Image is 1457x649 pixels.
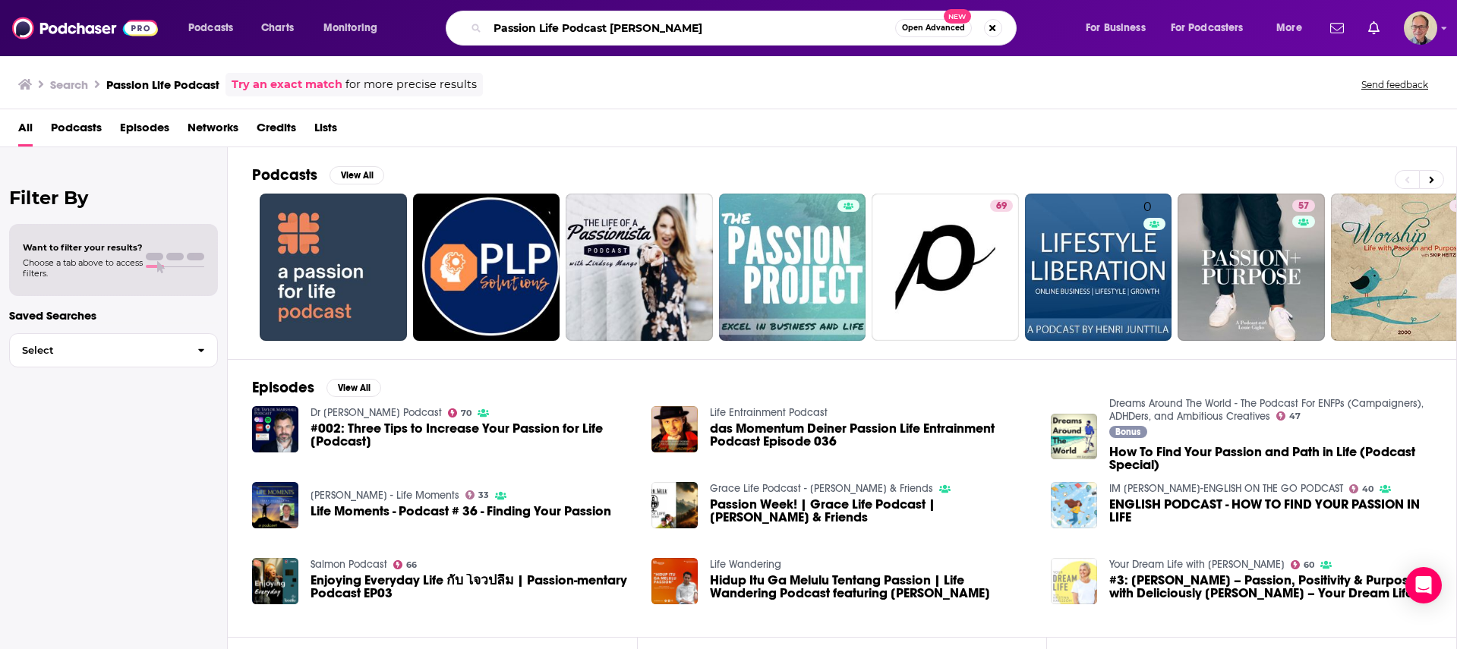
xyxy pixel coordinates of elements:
[1178,194,1325,341] a: 57
[18,115,33,146] a: All
[1143,200,1166,335] div: 0
[252,482,298,528] img: Life Moments - Podcast # 36 - Finding Your Passion
[406,562,417,569] span: 66
[710,498,1033,524] a: Passion Week! | Grace Life Podcast | Joel & Friends
[1404,11,1437,45] img: User Profile
[311,558,387,571] a: Salmon Podcast
[1109,558,1285,571] a: Your Dream Life with Kristina Karlsson
[1276,17,1302,39] span: More
[465,490,490,499] a: 33
[1289,413,1301,420] span: 47
[651,558,698,604] img: Hidup Itu Ga Melulu Tentang Passion | Life Wandering Podcast featuring Billy Tamihardja
[1109,446,1432,471] a: How To Find Your Passion and Path in Life (Podcast Special)
[1404,11,1437,45] span: Logged in as tommy.lynch
[651,482,698,528] img: Passion Week! | Grace Life Podcast | Joel & Friends
[10,345,185,355] span: Select
[460,11,1031,46] div: Search podcasts, credits, & more...
[710,406,828,419] a: Life Entrainment Podcast
[990,200,1013,212] a: 69
[311,422,633,448] a: #002: Three Tips to Increase Your Passion for Life [Podcast]
[1405,567,1442,603] div: Open Intercom Messenger
[710,498,1033,524] span: Passion Week! | Grace Life Podcast | [PERSON_NAME] & Friends
[311,489,459,502] a: Terry Beckstrom - Life Moments
[1109,574,1432,600] a: #3: Ella Mills – Passion, Positivity & Purpose with Deliciously Ella – Your Dream Life Podcast
[12,14,158,43] img: Podchaser - Follow, Share and Rate Podcasts
[313,16,397,40] button: open menu
[345,76,477,93] span: for more precise results
[330,166,384,184] button: View All
[1051,482,1097,528] img: ENGLISH PODCAST - HOW TO FIND YOUR PASSION IN LIFE
[651,406,698,452] img: das Momentum Deiner Passion Life Entrainment Podcast Episode 036
[311,406,442,419] a: Dr Taylor Marshall Podcast
[188,17,233,39] span: Podcasts
[1109,574,1432,600] span: #3: [PERSON_NAME] – Passion, Positivity & Purpose with Deliciously [PERSON_NAME] – Your Dream Lif...
[1292,200,1315,212] a: 57
[872,194,1019,341] a: 69
[1349,484,1374,493] a: 40
[1161,16,1266,40] button: open menu
[996,199,1007,214] span: 69
[710,574,1033,600] a: Hidup Itu Ga Melulu Tentang Passion | Life Wandering Podcast featuring Billy Tamihardja
[1171,17,1244,39] span: For Podcasters
[1404,11,1437,45] button: Show profile menu
[1025,194,1172,341] a: 0
[257,115,296,146] a: Credits
[902,24,965,32] span: Open Advanced
[1291,560,1315,569] a: 60
[478,492,489,499] span: 33
[23,257,143,279] span: Choose a tab above to access filters.
[1276,411,1301,421] a: 47
[50,77,88,92] h3: Search
[710,574,1033,600] span: Hidup Itu Ga Melulu Tentang Passion | Life Wandering Podcast featuring [PERSON_NAME]
[232,76,342,93] a: Try an exact match
[1362,15,1386,41] a: Show notifications dropdown
[314,115,337,146] a: Lists
[944,9,971,24] span: New
[710,558,781,571] a: Life Wandering
[1086,17,1146,39] span: For Business
[311,574,633,600] span: Enjoying Everyday Life กับ โจวปลื้ม | Passion-mentary Podcast EP03
[311,505,611,518] a: Life Moments - Podcast # 36 - Finding Your Passion
[120,115,169,146] a: Episodes
[895,19,972,37] button: Open AdvancedNew
[1109,482,1343,495] a: IM BRIAN-ENGLISH ON THE GO PODCAST
[1075,16,1165,40] button: open menu
[1109,397,1424,423] a: Dreams Around The World - The Podcast For ENFPs (Campaigners), ADHDers, and Ambitious Creatives
[448,408,472,417] a: 70
[261,17,294,39] span: Charts
[9,187,218,209] h2: Filter By
[1051,414,1097,460] img: How To Find Your Passion and Path in Life (Podcast Special)
[252,558,298,604] img: Enjoying Everyday Life กับ โจวปลื้ม | Passion-mentary Podcast EP03
[710,482,933,495] a: Grace Life Podcast - Joel & Friends
[1109,498,1432,524] a: ENGLISH PODCAST - HOW TO FIND YOUR PASSION IN LIFE
[487,16,895,40] input: Search podcasts, credits, & more...
[1051,558,1097,604] img: #3: Ella Mills – Passion, Positivity & Purpose with Deliciously Ella – Your Dream Life Podcast
[252,165,317,184] h2: Podcasts
[178,16,253,40] button: open menu
[1357,78,1433,91] button: Send feedback
[188,115,238,146] a: Networks
[23,242,143,253] span: Want to filter your results?
[51,115,102,146] a: Podcasts
[9,333,218,367] button: Select
[252,378,381,397] a: EpisodesView All
[1298,199,1309,214] span: 57
[106,77,219,92] h3: Passion Life Podcast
